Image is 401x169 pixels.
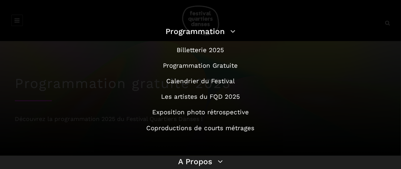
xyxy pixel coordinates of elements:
[177,46,224,54] a: Billetterie 2025
[161,93,240,100] a: Les artistes du FQD 2025
[166,27,235,36] a: Programmation
[163,62,238,69] a: Programmation Gratuite
[166,77,235,85] a: Calendrier du Festival
[152,108,249,116] a: Exposition photo rétrospective
[147,124,255,132] a: Coproductions de courts métrages
[178,157,223,166] a: A Propos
